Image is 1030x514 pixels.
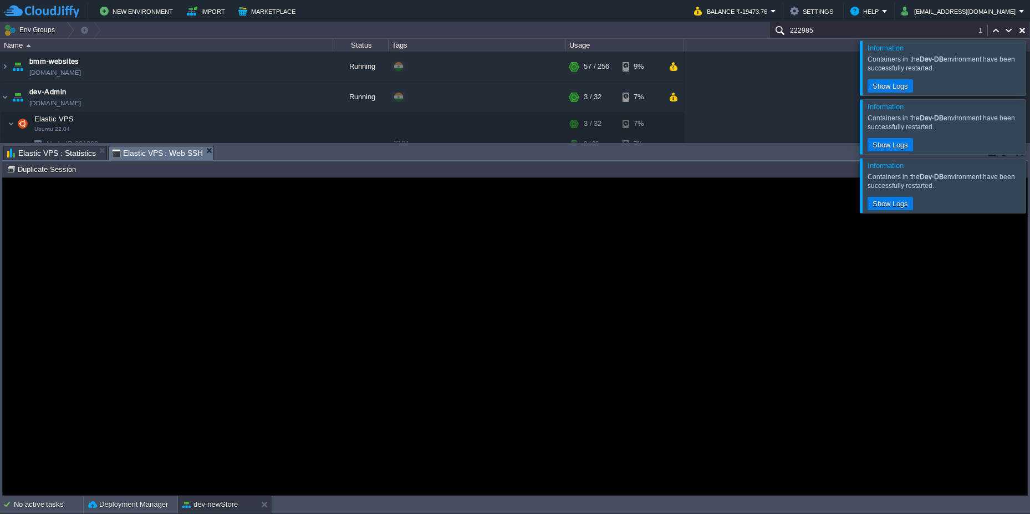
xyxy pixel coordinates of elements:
button: Marketplace [238,4,299,18]
iframe: chat widget [983,470,1019,503]
button: Import [187,4,228,18]
button: New Environment [100,4,176,18]
button: Show Logs [869,81,911,91]
b: Dev-DB [920,55,944,63]
div: 3 / 32 [584,135,599,152]
span: Elastic VPS : Statistics [7,146,96,160]
button: Show Logs [869,199,911,208]
b: Dev-DB [920,173,944,181]
div: Running [333,52,389,82]
div: Tags [389,39,565,52]
span: 22.04 [394,140,409,146]
img: AMDAwAAAACH5BAEAAAAALAAAAAABAAEAAAICRAEAOw== [23,135,30,152]
button: Show Logs [869,140,911,150]
span: Information [868,103,904,111]
span: Node ID: [47,140,75,148]
div: 3 / 32 [584,82,601,112]
img: AMDAwAAAACH5BAEAAAAALAAAAAABAAEAAAICRAEAOw== [10,52,26,82]
button: Balance ₹-19473.76 [694,4,771,18]
div: Containers in the environment have been successfully restarted. [868,114,1023,131]
div: 7% [623,135,659,152]
div: Containers in the environment have been successfully restarted. [868,172,1023,190]
span: Elastic VPS [33,114,75,124]
img: AMDAwAAAACH5BAEAAAAALAAAAAABAAEAAAICRAEAOw== [30,135,45,152]
img: AMDAwAAAACH5BAEAAAAALAAAAAABAAEAAAICRAEAOw== [1,82,9,112]
span: Information [868,161,904,170]
b: Dev-DB [920,114,944,122]
a: Node ID:221339 [45,139,100,149]
span: Ubuntu 22.04 [34,126,70,133]
span: [DOMAIN_NAME] [29,98,81,109]
a: dev-Admin [29,86,67,98]
div: 9% [623,52,659,82]
img: AMDAwAAAACH5BAEAAAAALAAAAAABAAEAAAICRAEAOw== [10,82,26,112]
img: AMDAwAAAACH5BAEAAAAALAAAAAABAAEAAAICRAEAOw== [15,113,30,135]
img: AMDAwAAAACH5BAEAAAAALAAAAAABAAEAAAICRAEAOw== [1,52,9,82]
button: dev-newStore [182,499,238,510]
button: Env Groups [4,22,59,38]
img: AMDAwAAAACH5BAEAAAAALAAAAAABAAEAAAICRAEAOw== [8,113,14,135]
a: bmm-websites [29,56,79,67]
button: Duplicate Session [7,164,79,174]
div: 7% [623,113,659,135]
span: Information [868,44,904,52]
a: Elastic VPSUbuntu 22.04 [33,115,75,123]
iframe: To enrich screen reader interactions, please activate Accessibility in Grammarly extension settings [3,178,1027,495]
img: AMDAwAAAACH5BAEAAAAALAAAAAABAAEAAAICRAEAOw== [26,44,31,47]
div: No active tasks [14,496,83,513]
img: CloudJiffy [4,4,79,18]
button: Settings [790,4,837,18]
div: 57 / 256 [584,52,609,82]
button: Deployment Manager [88,499,168,510]
div: Containers in the environment have been successfully restarted. [868,55,1023,73]
div: Name [1,39,333,52]
div: Status [334,39,388,52]
div: 7% [623,82,659,112]
span: 221339 [45,139,100,149]
button: Help [850,4,882,18]
div: Usage [567,39,684,52]
div: 1 [978,25,988,36]
button: [EMAIL_ADDRESS][DOMAIN_NAME] [901,4,1019,18]
div: 3 / 32 [584,113,601,135]
span: Elastic VPS : Web SSH [112,146,203,160]
div: Running [333,82,389,112]
span: [DOMAIN_NAME] [29,67,81,78]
